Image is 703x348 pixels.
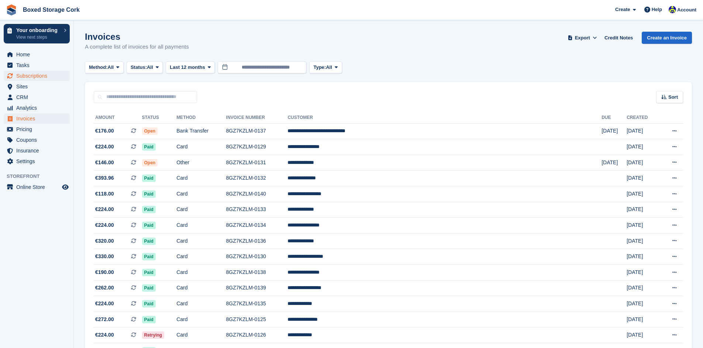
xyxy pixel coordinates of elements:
button: Export [566,32,599,44]
th: Amount [94,112,142,124]
span: Paid [142,284,156,292]
span: €393.96 [95,174,114,182]
span: Type: [313,64,326,71]
span: Paid [142,238,156,245]
span: Export [575,34,590,42]
td: [DATE] [627,218,659,233]
span: Last 12 months [170,64,205,71]
a: menu [4,135,70,145]
td: [DATE] [627,265,659,281]
span: All [147,64,153,71]
button: Status: All [127,61,163,74]
td: 8GZ7KZLM-0137 [226,123,288,139]
span: €118.00 [95,190,114,198]
a: menu [4,124,70,134]
td: 8GZ7KZLM-0134 [226,218,288,233]
img: Vincent [669,6,676,13]
span: €320.00 [95,237,114,245]
td: [DATE] [627,202,659,218]
a: menu [4,145,70,156]
span: Home [16,49,61,60]
td: 8GZ7KZLM-0138 [226,265,288,281]
span: Account [677,6,696,14]
span: Pricing [16,124,61,134]
td: Card [176,233,226,249]
span: €224.00 [95,221,114,229]
td: Card [176,218,226,233]
td: 8GZ7KZLM-0129 [226,139,288,155]
a: Create an Invoice [642,32,692,44]
span: €272.00 [95,316,114,323]
td: [DATE] [602,123,627,139]
span: Sort [668,94,678,101]
td: Bank Transfer [176,123,226,139]
td: [DATE] [627,327,659,343]
td: [DATE] [627,233,659,249]
span: Open [142,127,158,135]
span: €176.00 [95,127,114,135]
span: €224.00 [95,300,114,307]
span: Paid [142,300,156,307]
span: Status: [131,64,147,71]
th: Customer [287,112,602,124]
td: [DATE] [627,249,659,265]
span: CRM [16,92,61,102]
p: Your onboarding [16,28,60,33]
a: menu [4,182,70,192]
span: Sites [16,81,61,92]
span: Tasks [16,60,61,70]
a: menu [4,71,70,81]
td: 8GZ7KZLM-0136 [226,233,288,249]
span: €190.00 [95,268,114,276]
p: View next steps [16,34,60,41]
td: 8GZ7KZLM-0140 [226,186,288,202]
a: Your onboarding View next steps [4,24,70,43]
span: Coupons [16,135,61,145]
td: 8GZ7KZLM-0132 [226,171,288,186]
th: Created [627,112,659,124]
span: €224.00 [95,205,114,213]
span: Insurance [16,145,61,156]
span: Paid [142,316,156,323]
td: Card [176,312,226,327]
a: menu [4,156,70,166]
button: Method: All [85,61,124,74]
td: 8GZ7KZLM-0133 [226,202,288,218]
p: A complete list of invoices for all payments [85,43,189,51]
th: Method [176,112,226,124]
td: Card [176,296,226,312]
td: [DATE] [602,155,627,171]
td: Card [176,249,226,265]
td: [DATE] [627,155,659,171]
td: 8GZ7KZLM-0130 [226,249,288,265]
a: Boxed Storage Cork [20,4,83,16]
td: [DATE] [627,139,659,155]
button: Last 12 months [166,61,215,74]
span: Paid [142,143,156,151]
a: Credit Notes [602,32,636,44]
td: Card [176,186,226,202]
span: Analytics [16,103,61,113]
span: €330.00 [95,253,114,260]
span: €262.00 [95,284,114,292]
span: Method: [89,64,108,71]
td: Other [176,155,226,171]
td: Card [176,202,226,218]
td: [DATE] [627,123,659,139]
span: Settings [16,156,61,166]
a: menu [4,49,70,60]
td: Card [176,265,226,281]
span: Open [142,159,158,166]
button: Type: All [309,61,342,74]
td: 8GZ7KZLM-0125 [226,312,288,327]
span: Invoices [16,113,61,124]
span: Paid [142,253,156,260]
th: Due [602,112,627,124]
a: menu [4,60,70,70]
td: Card [176,139,226,155]
span: All [108,64,114,71]
span: Subscriptions [16,71,61,81]
td: Card [176,171,226,186]
span: Create [615,6,630,13]
td: [DATE] [627,186,659,202]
